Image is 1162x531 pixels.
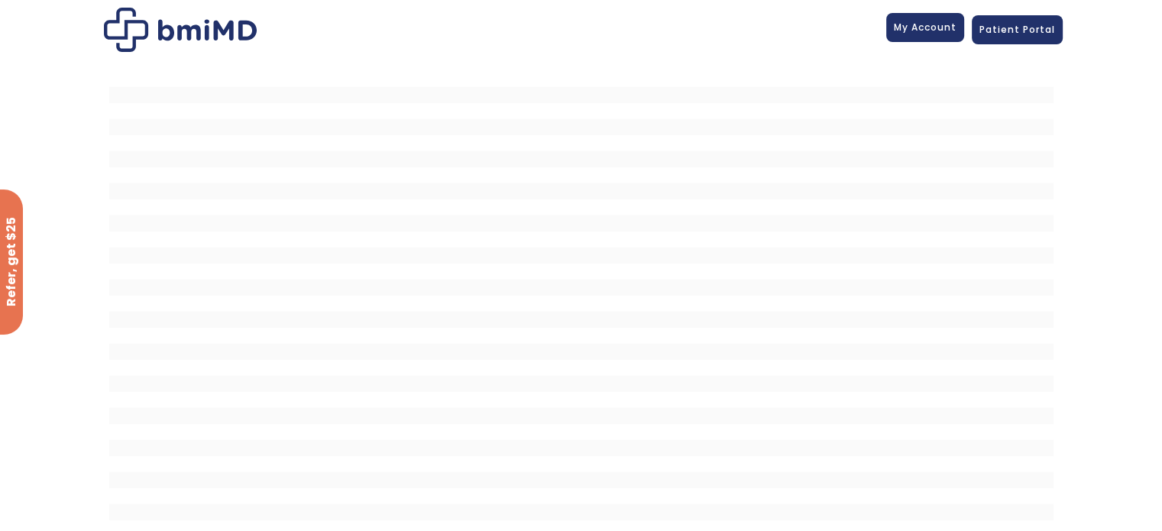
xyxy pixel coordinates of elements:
[886,13,964,42] a: My Account
[979,23,1055,36] span: Patient Portal
[894,21,956,34] span: My Account
[109,71,1054,529] iframe: To enrich screen reader interactions, please activate Accessibility in Grammarly extension settings
[972,15,1063,44] a: Patient Portal
[104,8,257,52] img: Patient Messaging Portal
